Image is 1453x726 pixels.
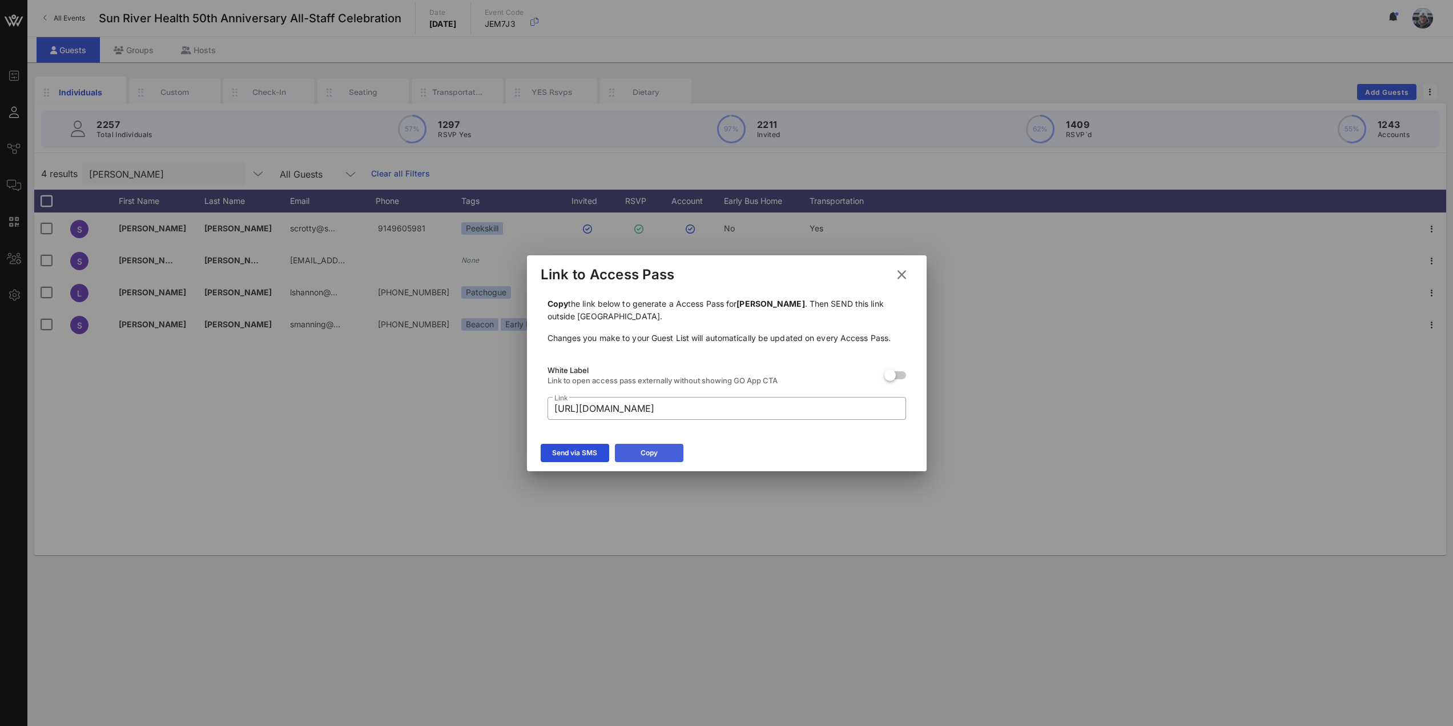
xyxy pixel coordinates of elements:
div: Link to open access pass externally without showing GO App CTA [548,376,875,385]
b: [PERSON_NAME] [736,299,804,308]
div: White Label [548,366,875,375]
p: the link below to generate a Access Pass for . Then SEND this link outside [GEOGRAPHIC_DATA]. [548,298,906,323]
button: Send via SMS [541,444,609,462]
label: Link [554,394,567,402]
div: Link to Access Pass [541,266,675,283]
div: Copy [641,447,658,459]
div: Send via SMS [552,447,597,459]
b: Copy [548,299,568,308]
p: Changes you make to your Guest List will automatically be updated on every Access Pass. [548,332,906,344]
button: Copy [615,444,683,462]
